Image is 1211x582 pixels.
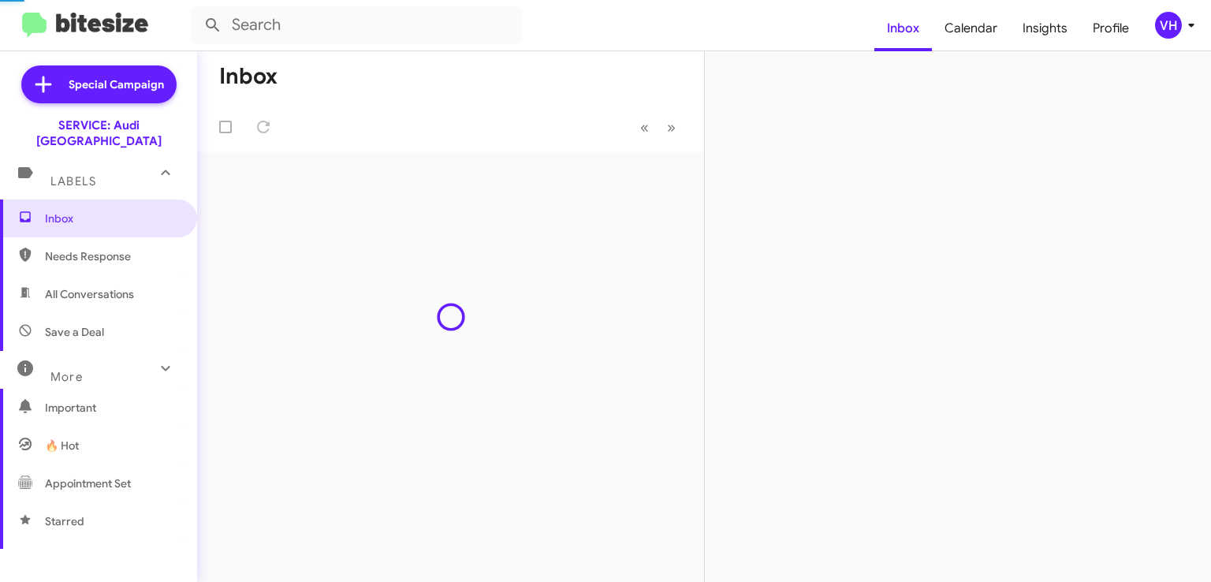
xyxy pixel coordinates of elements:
[932,6,1010,51] a: Calendar
[50,174,96,188] span: Labels
[640,118,649,137] span: «
[45,324,104,340] span: Save a Deal
[874,6,932,51] a: Inbox
[45,513,84,529] span: Starred
[667,118,676,137] span: »
[1142,12,1194,39] button: VH
[219,64,278,89] h1: Inbox
[50,370,83,384] span: More
[632,111,685,144] nav: Page navigation example
[45,476,131,491] span: Appointment Set
[21,65,177,103] a: Special Campaign
[45,286,134,302] span: All Conversations
[658,111,685,144] button: Next
[69,76,164,92] span: Special Campaign
[191,6,522,44] input: Search
[1080,6,1142,51] a: Profile
[631,111,658,144] button: Previous
[1010,6,1080,51] a: Insights
[45,438,79,453] span: 🔥 Hot
[1155,12,1182,39] div: VH
[45,248,179,264] span: Needs Response
[45,211,179,226] span: Inbox
[45,400,179,416] span: Important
